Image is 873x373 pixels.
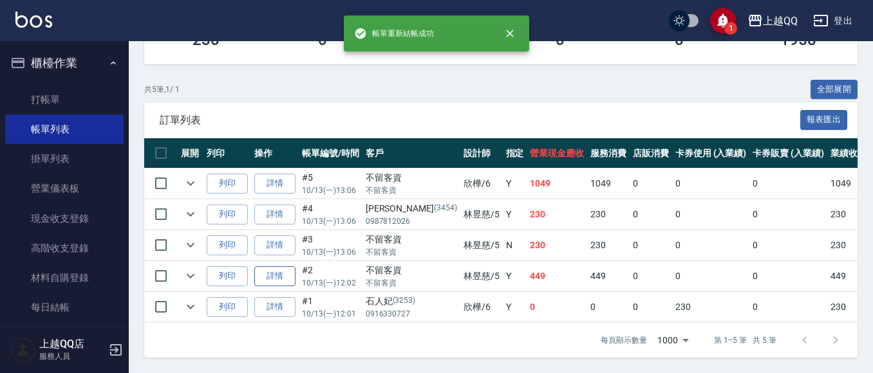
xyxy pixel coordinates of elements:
td: 0 [630,292,672,322]
button: expand row [181,297,200,316]
a: 詳情 [254,297,296,317]
button: 列印 [207,297,248,317]
a: 詳情 [254,266,296,286]
button: 登出 [808,9,858,33]
td: 0 [630,230,672,260]
th: 指定 [503,138,527,168]
td: Y [503,261,527,291]
p: 0916330727 [366,308,457,320]
a: 帳單列表 [5,114,124,144]
button: expand row [181,174,200,193]
p: 第 1–5 筆 共 5 筆 [714,334,776,346]
td: 449 [587,261,630,291]
span: 1 [724,22,737,35]
td: 0 [749,261,827,291]
p: 10/13 (一) 13:06 [302,215,359,227]
button: 列印 [207,235,248,255]
img: Logo [15,12,52,28]
div: 不留客資 [366,171,457,185]
button: 報表匯出 [800,110,848,130]
p: 不留客資 [366,277,457,289]
td: 230 [587,199,630,230]
td: 0 [672,168,750,199]
td: 0 [630,261,672,291]
p: 10/13 (一) 12:02 [302,277,359,289]
td: 0 [749,199,827,230]
button: 全部展開 [811,80,858,100]
td: Y [503,168,527,199]
a: 材料自購登錄 [5,263,124,293]
div: 上越QQ [763,13,798,29]
td: 230 [827,199,870,230]
button: save [710,8,736,33]
td: 230 [527,230,587,260]
td: 230 [827,292,870,322]
p: 10/13 (一) 13:06 [302,185,359,196]
td: #5 [299,168,362,199]
th: 卡券販賣 (入業績) [749,138,827,168]
a: 高階收支登錄 [5,233,124,263]
th: 帳單編號/時間 [299,138,362,168]
p: 服務人員 [39,350,105,362]
div: 1000 [652,323,693,358]
button: expand row [181,235,200,255]
td: 欣樺 /6 [460,292,503,322]
td: 1049 [527,168,587,199]
button: 櫃檯作業 [5,46,124,80]
td: 林昱慈 /5 [460,261,503,291]
td: #3 [299,230,362,260]
td: 230 [587,230,630,260]
th: 操作 [251,138,299,168]
div: 不留客資 [366,264,457,277]
td: 230 [527,199,587,230]
td: 0 [672,199,750,230]
td: 230 [672,292,750,322]
th: 列印 [203,138,251,168]
td: 0 [527,292,587,322]
td: 449 [827,261,870,291]
td: #4 [299,199,362,230]
p: (3253) [393,295,416,308]
button: 列印 [207,205,248,224]
td: 0 [749,292,827,322]
a: 現金收支登錄 [5,204,124,233]
a: 排班表 [5,323,124,352]
td: #1 [299,292,362,322]
td: N [503,230,527,260]
td: 449 [527,261,587,291]
th: 服務消費 [587,138,630,168]
td: #2 [299,261,362,291]
td: 230 [827,230,870,260]
td: 欣樺 /6 [460,168,503,199]
th: 客戶 [362,138,460,168]
td: 1049 [587,168,630,199]
p: 10/13 (一) 12:01 [302,308,359,320]
td: 0 [630,168,672,199]
div: 不留客資 [366,233,457,246]
th: 卡券使用 (入業績) [672,138,750,168]
button: expand row [181,205,200,224]
td: 林昱慈 /5 [460,230,503,260]
td: 林昱慈 /5 [460,199,503,230]
th: 展開 [178,138,203,168]
div: [PERSON_NAME] [366,202,457,215]
img: Person [10,337,36,363]
div: 石人妃 [366,295,457,308]
a: 詳情 [254,205,296,224]
p: 10/13 (一) 13:06 [302,246,359,258]
td: 0 [672,261,750,291]
td: 0 [672,230,750,260]
td: Y [503,199,527,230]
button: 列印 [207,266,248,286]
span: 訂單列表 [160,114,800,127]
td: Y [503,292,527,322]
p: 不留客資 [366,246,457,258]
th: 設計師 [460,138,503,168]
a: 每日結帳 [5,293,124,322]
a: 營業儀表板 [5,174,124,203]
button: close [496,19,524,48]
a: 報表匯出 [800,113,848,125]
td: 0 [587,292,630,322]
th: 營業現金應收 [527,138,587,168]
a: 詳情 [254,174,296,194]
